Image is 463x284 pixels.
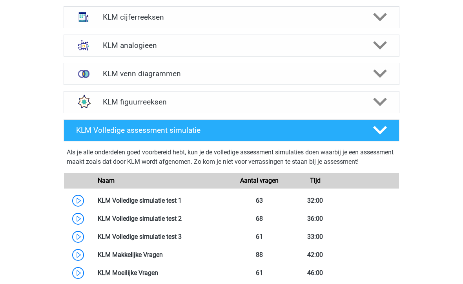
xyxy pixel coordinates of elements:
[60,63,403,85] a: venn diagrammen KLM venn diagrammen
[92,269,231,278] div: KLM Moeilijke Vragen
[60,35,403,57] a: analogieen KLM analogieen
[73,35,94,56] img: analogieen
[92,214,231,224] div: KLM Volledige simulatie test 2
[92,196,231,206] div: KLM Volledige simulatie test 1
[92,233,231,242] div: KLM Volledige simulatie test 3
[287,176,343,186] div: Tijd
[73,64,94,84] img: venn diagrammen
[92,176,231,186] div: Naam
[60,7,403,29] a: cijferreeksen KLM cijferreeksen
[103,70,360,79] h4: KLM venn diagrammen
[76,126,360,135] h4: KLM Volledige assessment simulatie
[60,120,403,142] a: KLM Volledige assessment simulatie
[67,148,396,170] div: Als je alle onderdelen goed voorbereid hebt, kun je de volledige assessment simulaties doen waarb...
[73,7,94,27] img: cijferreeksen
[73,92,94,112] img: figuurreeksen
[60,92,403,114] a: figuurreeksen KLM figuurreeksen
[92,251,231,260] div: KLM Makkelijke Vragen
[231,176,287,186] div: Aantal vragen
[103,41,360,50] h4: KLM analogieen
[103,13,360,22] h4: KLM cijferreeksen
[103,98,360,107] h4: KLM figuurreeksen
